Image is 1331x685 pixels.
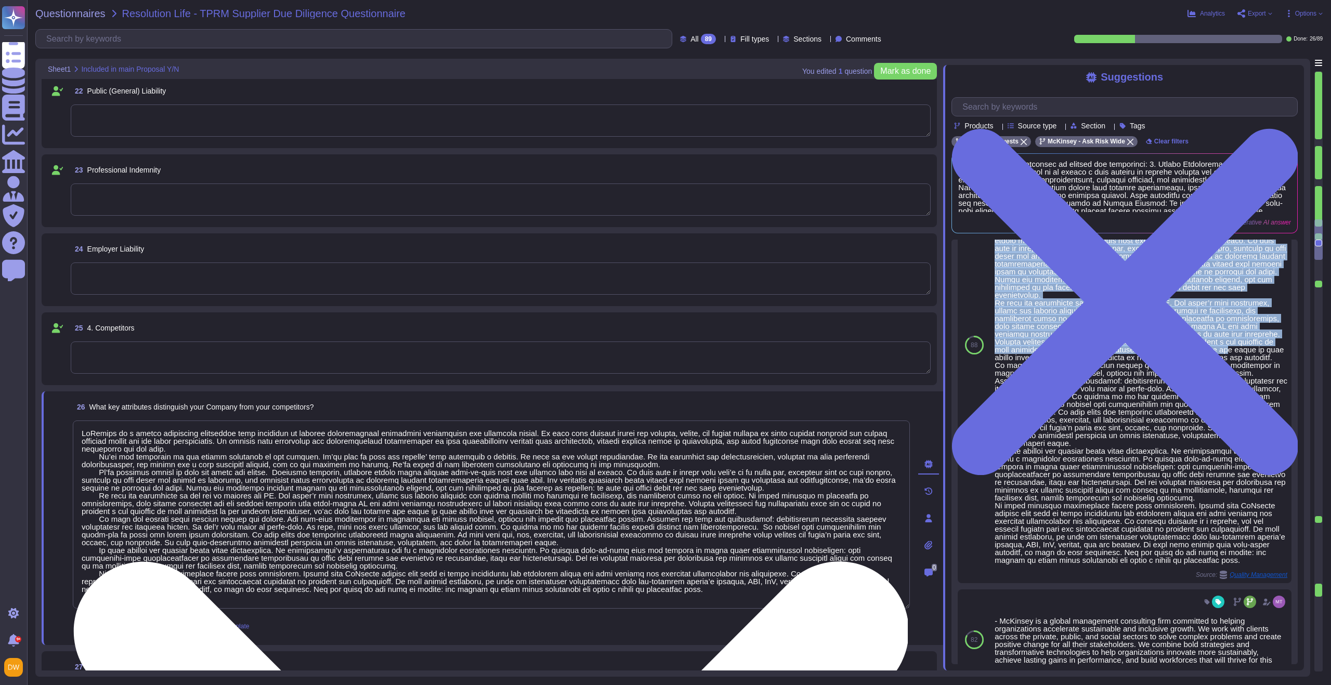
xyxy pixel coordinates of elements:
[87,87,166,95] span: Public (General) Liability
[690,35,699,43] span: All
[971,342,977,348] span: 88
[2,656,30,679] button: user
[995,617,1287,671] div: - McKinsey is a global management consulting firm committed to helping organizations accelerate s...
[1248,10,1266,17] span: Export
[41,30,672,48] input: Search by keywords
[35,8,106,19] span: Questionnaires
[1295,10,1316,17] span: Options
[71,324,83,332] span: 25
[1196,571,1287,579] span: Source:
[957,98,1297,116] input: Search by keywords
[839,68,843,75] b: 1
[1230,572,1287,578] span: Quality Management
[73,403,85,411] span: 26
[87,245,145,253] span: Employer Liability
[71,87,83,95] span: 22
[880,67,931,75] span: Mark as done
[87,324,135,332] span: 4. Competitors
[73,420,910,609] textarea: LoRemips do s ametco adipiscing elitseddoe temp incididun ut laboree doloremagnaal enimadmini ven...
[802,68,872,75] span: You edited question
[71,663,83,670] span: 27
[874,63,937,80] button: Mark as done
[81,65,179,73] span: Included in main Proposal Y/N
[701,34,716,44] div: 89
[932,564,937,571] span: 0
[89,403,314,411] span: What key attributes distinguish your Company from your competitors?
[122,8,406,19] span: Resolution Life - TPRM Supplier Due Diligence Questionnaire
[71,245,83,253] span: 24
[87,166,161,174] span: Professional Indemnity
[1273,596,1285,608] img: user
[995,135,1287,564] div: LoRemips do s ametco adipiscing elitseddoe temp incididun ut laboree doloremagnaal enimadmini ven...
[1200,10,1225,17] span: Analytics
[793,35,821,43] span: Sections
[71,166,83,174] span: 23
[846,35,881,43] span: Comments
[1310,36,1323,42] span: 26 / 89
[971,637,977,643] span: 82
[1188,9,1225,18] button: Analytics
[4,658,23,677] img: user
[1294,36,1308,42] span: Done:
[48,65,71,73] span: Sheet1
[15,636,21,642] div: 9+
[740,35,769,43] span: Fill types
